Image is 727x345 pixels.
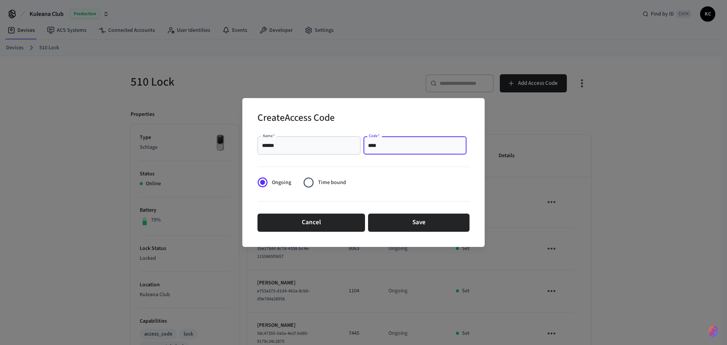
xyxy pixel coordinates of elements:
span: Time bound [318,179,346,187]
span: Ongoing [272,179,291,187]
h2: Create Access Code [257,107,335,130]
button: Cancel [257,214,365,232]
label: Code [369,133,380,139]
label: Name [263,133,275,139]
button: Save [368,214,470,232]
img: SeamLogoGradient.69752ec5.svg [709,325,718,337]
